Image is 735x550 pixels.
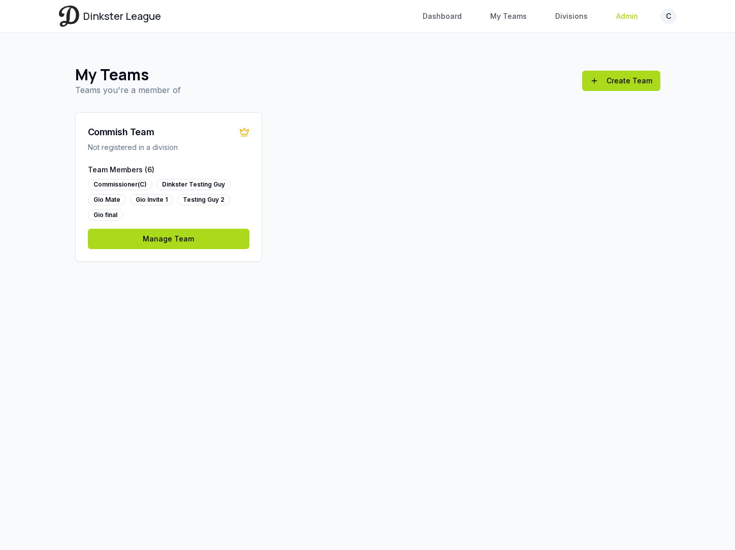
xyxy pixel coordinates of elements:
p: Teams you're a member of [75,84,181,96]
a: My Teams [484,7,533,25]
div: Testing Guy 2 [177,194,230,205]
img: Dinkster [59,6,79,26]
p: Not registered in a division [88,142,249,152]
div: Gio final [88,209,123,221]
div: Gio Invite 1 [130,194,173,205]
a: Dashboard [417,7,468,25]
a: Divisions [549,7,594,25]
div: Gio Mate [88,194,126,205]
button: C [660,8,677,24]
a: Dinkster League [59,6,161,26]
a: Admin [610,7,644,25]
span: Dinkster League [83,9,161,23]
p: Team Members ( 6 ) [88,165,249,175]
div: Commissioner (C) [88,179,152,190]
a: Manage Team [88,229,249,249]
h1: My Teams [75,66,181,84]
div: Commish Team [88,125,154,139]
div: Dinkster Testing Guy [156,179,231,190]
a: Create Team [582,71,660,91]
